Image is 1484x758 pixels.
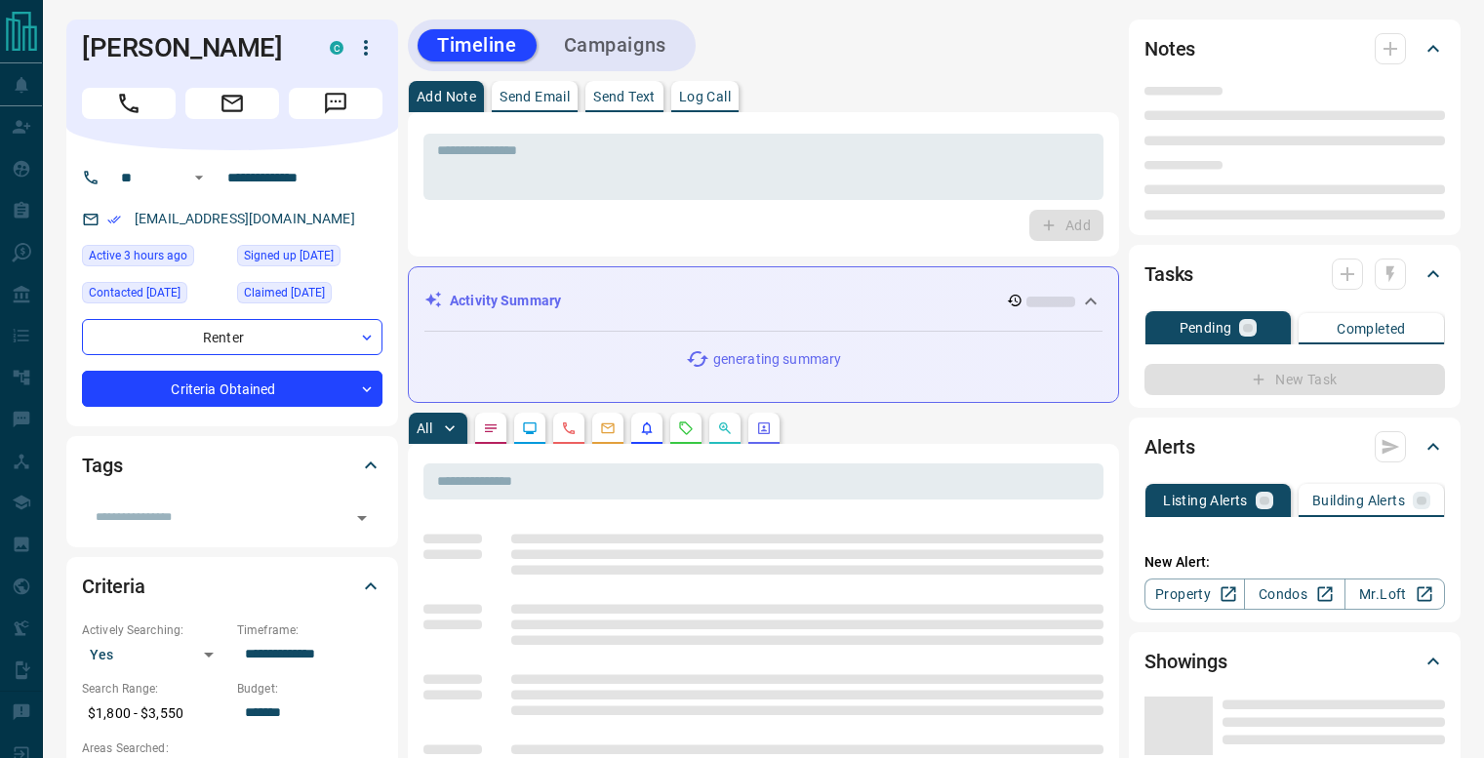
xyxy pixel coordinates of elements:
span: Message [289,88,382,119]
a: Property [1144,578,1245,610]
svg: Calls [561,420,577,436]
p: Add Note [417,90,476,103]
p: generating summary [713,349,841,370]
p: Building Alerts [1312,494,1405,507]
span: Active 3 hours ago [89,246,187,265]
svg: Lead Browsing Activity [522,420,538,436]
p: Activity Summary [450,291,561,311]
div: Yes [82,639,227,670]
p: Budget: [237,680,382,698]
h2: Criteria [82,571,145,602]
span: Claimed [DATE] [244,283,325,302]
span: Signed up [DATE] [244,246,334,265]
p: Search Range: [82,680,227,698]
span: Call [82,88,176,119]
p: New Alert: [1144,552,1445,573]
p: Pending [1180,321,1232,335]
p: Send Text [593,90,656,103]
div: Mon Sep 22 2025 [82,282,227,309]
p: Completed [1337,322,1406,336]
p: Timeframe: [237,621,382,639]
div: Criteria [82,563,382,610]
p: Areas Searched: [82,739,382,757]
div: Tue Oct 14 2025 [82,245,227,272]
svg: Emails [600,420,616,436]
a: Mr.Loft [1344,578,1445,610]
div: Showings [1144,638,1445,685]
div: Notes [1144,25,1445,72]
a: Condos [1244,578,1344,610]
p: Send Email [500,90,570,103]
p: Actively Searching: [82,621,227,639]
a: [EMAIL_ADDRESS][DOMAIN_NAME] [135,211,355,226]
button: Open [348,504,376,532]
span: Email [185,88,279,119]
h1: [PERSON_NAME] [82,32,301,63]
div: Tasks [1144,251,1445,298]
svg: Listing Alerts [639,420,655,436]
p: Log Call [679,90,731,103]
svg: Opportunities [717,420,733,436]
p: Listing Alerts [1163,494,1248,507]
svg: Notes [483,420,499,436]
svg: Agent Actions [756,420,772,436]
div: Mon Aug 25 2025 [237,245,382,272]
h2: Showings [1144,646,1227,677]
div: Activity Summary [424,283,1103,319]
div: condos.ca [330,41,343,55]
svg: Requests [678,420,694,436]
span: Contacted [DATE] [89,283,180,302]
h2: Tags [82,450,122,481]
div: Alerts [1144,423,1445,470]
button: Campaigns [544,29,686,61]
div: Criteria Obtained [82,371,382,407]
div: Mon Sep 01 2025 [237,282,382,309]
div: Tags [82,442,382,489]
h2: Alerts [1144,431,1195,462]
p: All [417,421,432,435]
h2: Notes [1144,33,1195,64]
h2: Tasks [1144,259,1193,290]
div: Renter [82,319,382,355]
p: $1,800 - $3,550 [82,698,227,730]
button: Timeline [418,29,537,61]
button: Open [187,166,211,189]
svg: Email Verified [107,213,121,226]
